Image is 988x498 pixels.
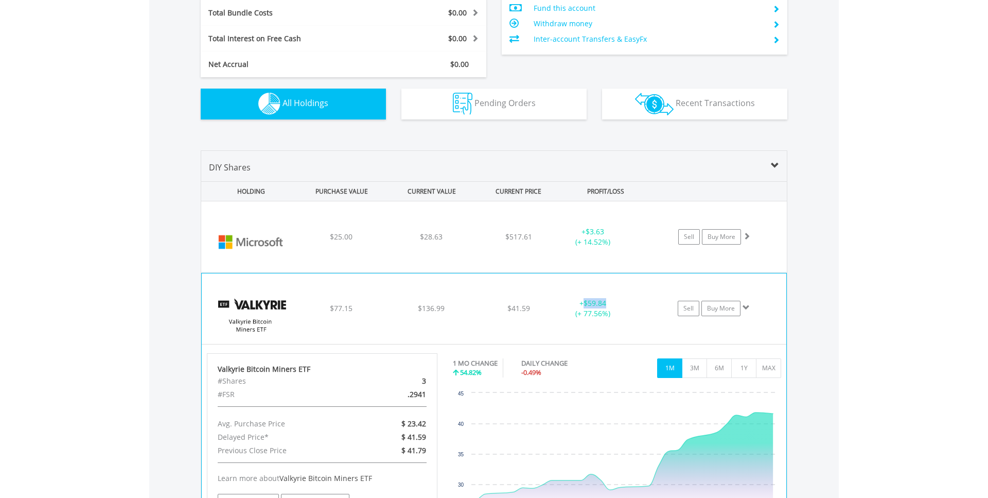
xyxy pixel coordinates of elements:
span: 54.82% [460,368,482,377]
div: PROFIT/LOSS [561,182,649,201]
text: 40 [458,421,464,427]
span: $517.61 [505,232,532,242]
span: -0.49% [521,368,541,377]
a: Sell [678,229,700,245]
div: PURCHASE VALUE [297,182,385,201]
div: + (+ 77.56%) [554,298,631,319]
button: 3M [682,358,707,378]
span: DIY Shares [209,162,251,173]
td: Inter-account Transfers & EasyFx [534,31,765,47]
div: .2941 [359,388,434,401]
td: Fund this account [534,1,765,16]
text: 45 [458,391,464,397]
span: $28.63 [420,232,443,242]
span: All Holdings [283,97,328,109]
div: #FSR [210,388,359,401]
img: EQU.US.MSFT.png [206,214,295,270]
div: CURRENT PRICE [478,182,559,201]
img: holdings-wht.png [258,93,280,115]
img: EQU.US.WGMI.png [207,286,295,341]
button: Pending Orders [401,89,587,119]
div: + (+ 14.52%) [554,227,632,247]
div: Net Accrual [201,59,367,70]
div: #Shares [210,374,359,388]
div: HOLDING [202,182,295,201]
div: 1 MO CHANGE [453,358,498,368]
a: Sell [678,301,699,316]
td: Withdraw money [534,16,765,31]
span: $77.15 [330,303,352,313]
span: $41.59 [507,303,530,313]
button: 1Y [731,358,756,378]
span: $136.99 [418,303,445,313]
div: Valkyrie Bitcoin Miners ETF [218,364,427,374]
span: $0.00 [448,33,467,43]
div: Previous Close Price [210,444,359,457]
span: $3.63 [586,227,604,236]
div: DAILY CHANGE [521,358,604,368]
span: $25.00 [330,232,352,242]
button: 6M [707,358,732,378]
img: transactions-zar-wht.png [635,93,674,115]
img: pending_instructions-wht.png [453,93,472,115]
div: CURRENT VALUE [387,182,475,201]
div: Avg. Purchase Price [210,417,359,431]
div: Learn more about [218,473,427,484]
span: Recent Transactions [676,97,755,109]
text: 30 [458,482,464,488]
div: Delayed Price* [210,431,359,444]
span: $ 41.59 [401,432,426,442]
button: Recent Transactions [602,89,787,119]
div: Total Interest on Free Cash [201,33,367,44]
span: $59.84 [584,298,606,308]
button: All Holdings [201,89,386,119]
button: MAX [756,358,781,378]
span: Pending Orders [474,97,536,109]
span: $0.00 [448,8,467,18]
div: Total Bundle Costs [201,8,367,18]
span: Valkyrie Bitcoin Miners ETF [279,473,372,483]
a: Buy More [701,301,740,316]
span: $0.00 [450,59,469,69]
span: $ 23.42 [401,419,426,428]
button: 1M [657,358,682,378]
a: Buy More [702,229,741,245]
div: 3 [359,374,434,388]
span: $ 41.79 [401,445,426,455]
text: 35 [458,452,464,457]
